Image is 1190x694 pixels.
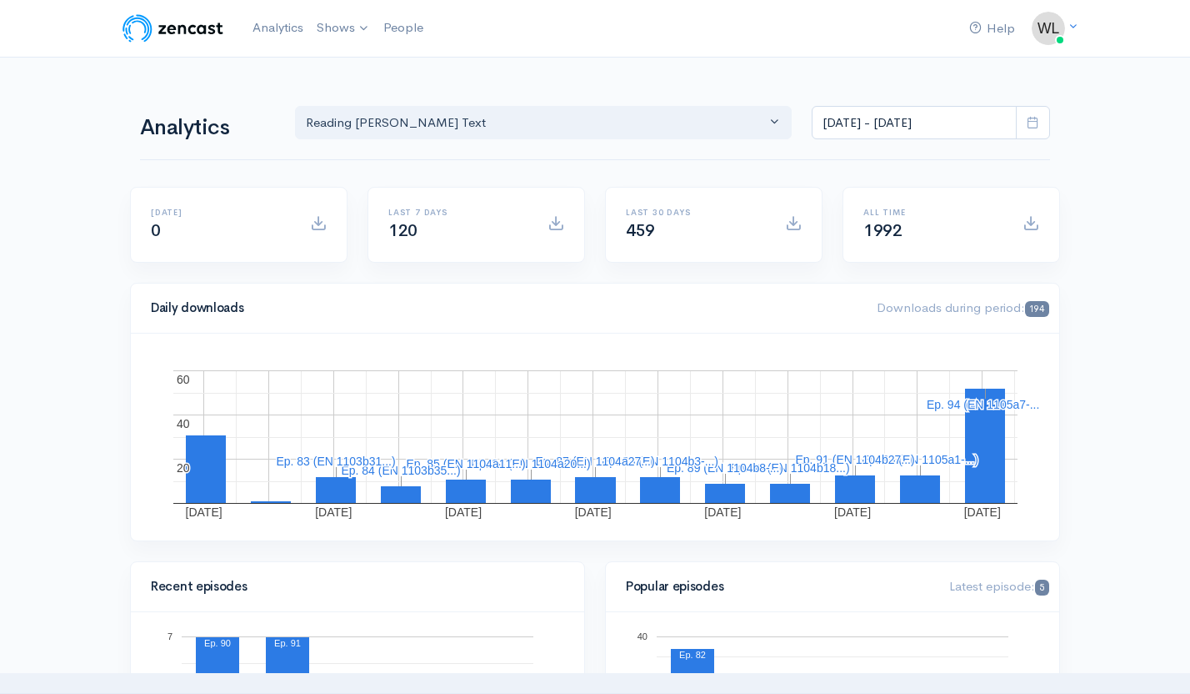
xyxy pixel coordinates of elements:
text: [DATE] [315,505,352,519]
text: [DATE] [704,505,741,519]
text: Ep. 91 (EN 1104b27...) [795,453,914,466]
text: 7 [167,631,172,641]
span: Downloads during period: [877,299,1049,315]
text: Ep. 93 (EN 1105a1-...) [862,453,978,466]
input: analytics date range selector [812,106,1017,140]
h1: Analytics [140,116,275,140]
span: 459 [626,220,655,241]
a: Shows [310,10,377,47]
text: [DATE] [964,505,1001,519]
span: Latest episode: [949,578,1049,594]
text: Ep. 90 (EN 1104b18...) [730,461,849,475]
a: Help [962,11,1022,47]
text: Ep. 83 (EN 1103b31...) [276,455,395,468]
span: 5 [1035,580,1049,596]
span: 120 [388,220,417,241]
text: Ep. 87 (EN 1104a27...) [535,455,654,468]
a: Analytics [246,10,310,46]
text: [DATE] [575,505,612,519]
text: 30 [637,671,647,681]
a: People [377,10,430,46]
text: Ep. 82 [679,650,706,660]
text: Ep. 89 (EN 1104b8-...) [667,461,783,475]
text: 20 [177,461,190,475]
text: 40 [637,631,647,641]
text: [DATE] [186,505,222,519]
text: Ep. 90 [204,638,231,648]
span: 194 [1025,301,1049,317]
h4: Daily downloads [151,301,857,315]
text: Ep. 86 (EN 1104a20...) [471,457,590,470]
svg: A chart. [151,354,1039,520]
h4: Popular episodes [626,580,929,594]
text: [DATE] [445,505,482,519]
text: [DATE] [834,505,871,519]
img: ... [1032,12,1065,45]
text: Ep. 88 (EN 1104b3-...) [602,455,718,468]
text: 40 [177,417,190,430]
button: Reading Aristotle's Text [295,106,792,140]
text: Ep. 85 (EN 1104a11...) [406,457,525,470]
text: 60 [177,373,190,386]
text: Ep. 84 (EN 1103b35...) [341,464,460,477]
h4: Recent episodes [151,580,554,594]
span: 0 [151,220,161,241]
text: Ep. 91 [274,638,301,648]
span: 1992 [863,220,902,241]
h6: [DATE] [151,208,290,217]
h6: Last 7 days [388,208,527,217]
text: Ep. 94 (EN 1105a7-...) [927,398,1043,411]
h6: All time [863,208,1002,217]
h6: Last 30 days [626,208,765,217]
div: Reading [PERSON_NAME] Text [306,113,766,133]
img: ZenCast Logo [120,12,226,45]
